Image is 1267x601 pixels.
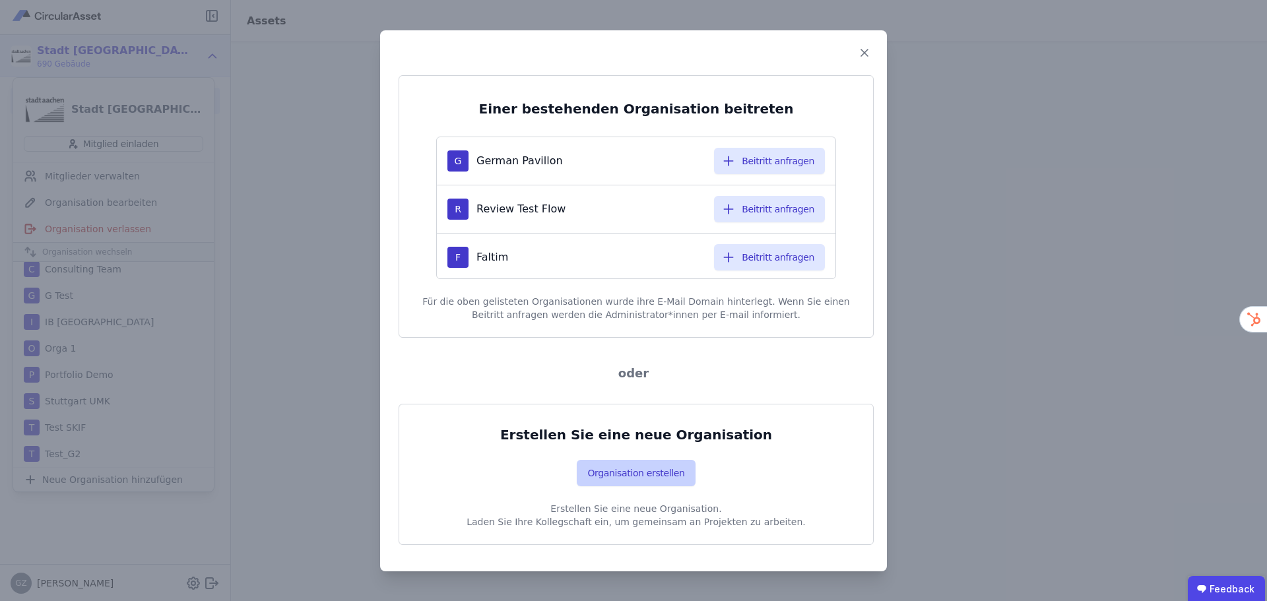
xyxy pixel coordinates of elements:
[415,486,857,528] p: Erstellen Sie eine neue Organisation. Laden Sie Ihre Kollegschaft ein, um gemeinsam an Projekten ...
[415,426,857,444] div: Erstellen Sie eine neue Organisation
[476,249,703,265] div: Faltim
[577,460,695,486] button: Organisation erstellen
[447,247,469,268] div: F
[476,201,703,217] div: Review Test Flow
[388,364,879,383] div: oder
[415,100,857,118] div: Einer bestehenden Organisation beitreten
[476,153,703,169] div: German Pavillon
[415,279,857,321] div: Für die oben gelisteten Organisationen wurde ihre E-Mail Domain hinterlegt. Wenn Sie einen Beitri...
[714,196,825,222] button: Beitritt anfragen
[447,150,469,172] div: G
[714,148,825,174] button: Beitritt anfragen
[447,199,469,220] div: R
[714,244,825,270] button: Beitritt anfragen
